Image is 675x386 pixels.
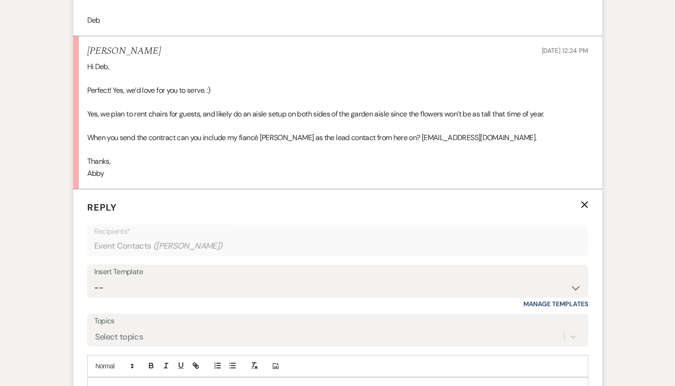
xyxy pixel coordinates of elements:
[94,315,581,328] label: Topics
[87,61,588,73] p: Hi Deb,
[95,330,143,343] div: Select topics
[87,14,588,26] p: Deb
[94,237,581,255] div: Event Contacts
[87,45,161,57] h5: [PERSON_NAME]
[87,84,588,96] p: Perfect! Yes, we’d love for you to serve. :)
[523,300,588,308] a: Manage Templates
[87,155,588,167] p: Thanks,
[87,167,588,180] p: Abby
[87,201,117,213] span: Reply
[153,240,223,252] span: ( [PERSON_NAME] )
[87,132,588,144] p: When you send the contract can you include my fiancé [PERSON_NAME] as the lead contact from here ...
[87,108,588,120] p: Yes, we plan to rent chairs for guests, and likely do an aisle setup on both sides of the garden ...
[94,265,581,279] div: Insert Template
[94,225,581,238] p: Recipients*
[542,46,588,55] span: [DATE] 12:24 PM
